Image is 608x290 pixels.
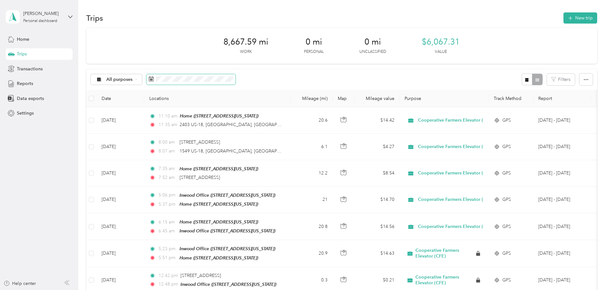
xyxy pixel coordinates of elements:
[159,174,177,181] span: 7:52 am
[96,107,144,134] td: [DATE]
[180,282,276,287] span: Inwood Office ([STREET_ADDRESS][US_STATE])
[180,193,275,198] span: Inwood Office ([STREET_ADDRESS][US_STATE])
[291,187,333,213] td: 21
[96,187,144,213] td: [DATE]
[23,19,57,23] div: Personal dashboard
[533,213,591,240] td: Sep 1 - 30, 2025
[180,273,221,278] span: [STREET_ADDRESS]
[96,213,144,240] td: [DATE]
[17,95,44,102] span: Data exports
[502,117,511,124] span: GPS
[422,37,460,47] span: $6,067.31
[159,121,177,128] span: 11:35 am
[563,12,597,24] button: New trip
[240,49,252,55] p: Work
[418,223,493,230] span: Cooperative Farmers Elevator (CFE)
[291,90,333,107] th: Mileage (mi)
[159,228,177,235] span: 6:45 am
[502,170,511,177] span: GPS
[180,122,300,127] span: 2403 US-18, [GEOGRAPHIC_DATA], [GEOGRAPHIC_DATA]
[418,143,493,150] span: Cooperative Farmers Elevator (CFE)
[502,143,511,150] span: GPS
[180,166,258,171] span: Home ([STREET_ADDRESS][US_STATE])
[502,250,511,257] span: GPS
[355,213,399,240] td: $14.56
[86,15,103,21] h1: Trips
[533,107,591,134] td: Sep 1 - 30, 2025
[4,280,36,287] button: Help center
[159,201,177,208] span: 5:37 pm
[17,36,29,43] span: Home
[159,219,177,226] span: 6:15 am
[533,240,591,267] td: Aug 1 - 31, 2025
[435,49,447,55] p: Value
[364,37,381,47] span: 0 mi
[159,192,177,199] span: 5:06 pm
[291,213,333,240] td: 20.8
[355,134,399,160] td: $4.27
[415,274,475,286] span: Cooperative Farmers Elevator (CFE)
[96,134,144,160] td: [DATE]
[533,160,591,187] td: Sep 1 - 30, 2025
[489,90,533,107] th: Track Method
[355,240,399,267] td: $14.63
[96,240,144,267] td: [DATE]
[418,117,493,124] span: Cooperative Farmers Elevator (CFE)
[180,202,258,207] span: Home ([STREET_ADDRESS][US_STATE])
[144,90,291,107] th: Locations
[415,248,475,259] span: Cooperative Farmers Elevator (CFE)
[180,113,258,118] span: Home ([STREET_ADDRESS][US_STATE])
[502,223,511,230] span: GPS
[159,245,177,252] span: 5:23 pm
[306,37,322,47] span: 0 mi
[533,187,591,213] td: Sep 1 - 30, 2025
[355,160,399,187] td: $8.54
[291,134,333,160] td: 6.1
[180,219,258,224] span: Home ([STREET_ADDRESS][US_STATE])
[355,90,399,107] th: Mileage value
[17,80,33,87] span: Reports
[355,187,399,213] td: $14.70
[159,281,178,288] span: 12:48 pm
[106,77,133,82] span: All purposes
[23,10,63,17] div: [PERSON_NAME]
[533,134,591,160] td: Sep 1 - 30, 2025
[291,160,333,187] td: 12.2
[533,90,591,107] th: Report
[355,107,399,134] td: $14.42
[333,90,355,107] th: Map
[180,246,275,251] span: Inwood Office ([STREET_ADDRESS][US_STATE])
[399,90,489,107] th: Purpose
[180,255,258,260] span: Home ([STREET_ADDRESS][US_STATE])
[17,110,34,117] span: Settings
[159,113,177,120] span: 11:10 am
[418,196,493,203] span: Cooperative Farmers Elevator (CFE)
[180,175,220,180] span: [STREET_ADDRESS]
[159,148,177,155] span: 8:07 am
[359,49,386,55] p: Unclassified
[180,139,220,145] span: [STREET_ADDRESS]
[291,240,333,267] td: 20.9
[96,90,144,107] th: Date
[159,272,178,279] span: 12:42 pm
[17,66,43,72] span: Transactions
[159,139,177,146] span: 8:00 am
[180,228,275,233] span: Inwood Office ([STREET_ADDRESS][US_STATE])
[418,170,493,177] span: Cooperative Farmers Elevator (CFE)
[159,165,177,172] span: 7:35 am
[291,107,333,134] td: 20.6
[547,74,575,85] button: Filters
[223,37,268,47] span: 8,667.59 mi
[180,148,300,154] span: 1549 US-18, [GEOGRAPHIC_DATA], [GEOGRAPHIC_DATA]
[502,277,511,284] span: GPS
[304,49,324,55] p: Personal
[96,160,144,187] td: [DATE]
[572,254,608,290] iframe: Everlance-gr Chat Button Frame
[502,196,511,203] span: GPS
[17,51,27,57] span: Trips
[159,254,177,261] span: 5:51 pm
